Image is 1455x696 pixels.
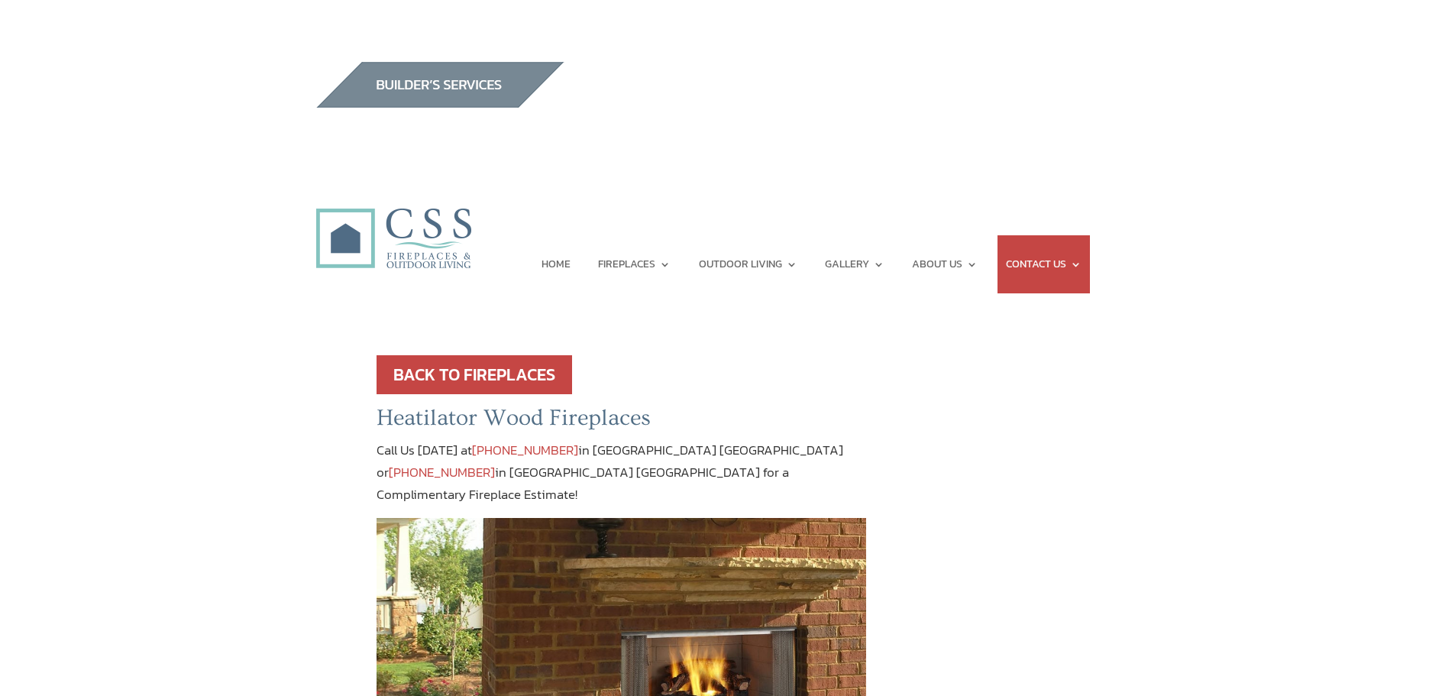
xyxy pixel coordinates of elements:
img: CSS Fireplaces & Outdoor Living (Formerly Construction Solutions & Supply)- Jacksonville Ormond B... [315,166,471,277]
a: CONTACT US [1006,235,1082,293]
a: GALLERY [825,235,884,293]
a: [PHONE_NUMBER] [472,440,578,460]
a: FIREPLACES [598,235,671,293]
a: OUTDOOR LIVING [699,235,797,293]
a: [PHONE_NUMBER] [389,462,495,482]
a: BACK TO FIREPLACES [377,355,572,394]
h2: Heatilator Wood Fireplaces [377,404,867,439]
a: HOME [542,235,571,293]
a: ABOUT US [912,235,978,293]
p: Call Us [DATE] at in [GEOGRAPHIC_DATA] [GEOGRAPHIC_DATA] or in [GEOGRAPHIC_DATA] [GEOGRAPHIC_DATA... [377,439,867,519]
img: builders_btn [315,62,564,108]
a: builder services construction supply [315,93,564,113]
